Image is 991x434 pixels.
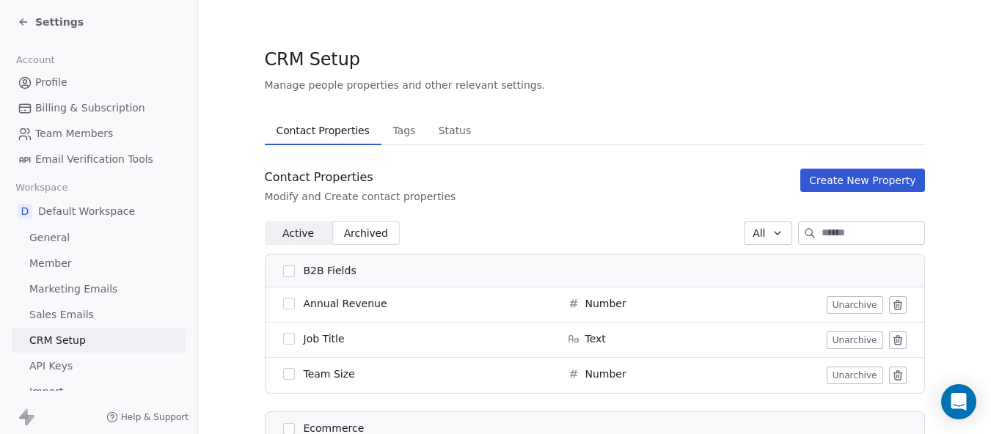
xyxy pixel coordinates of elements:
span: Team Size [304,367,355,381]
span: Settings [35,15,84,29]
span: Number [585,296,626,311]
button: Unarchive [827,331,883,349]
span: Workspace [10,177,74,199]
span: Contact Properties [271,120,376,141]
div: Modify and Create contact properties [265,189,456,204]
span: Profile [35,75,67,90]
a: Team Members [12,122,186,146]
span: Import [29,384,63,400]
span: API Keys [29,358,73,374]
a: Sales Emails [12,303,186,327]
span: Tags [387,120,421,141]
a: API Keys [12,354,186,378]
span: All [753,226,765,241]
span: CRM Setup [265,48,360,70]
span: Email Verification Tools [35,152,153,167]
span: Member [29,256,72,271]
span: Job Title [304,331,345,346]
span: Annual Revenue [304,296,387,311]
a: General [12,226,186,250]
button: Unarchive [827,367,883,384]
span: Manage people properties and other relevant settings. [265,78,546,92]
a: Marketing Emails [12,277,186,301]
span: B2B Fields [304,263,356,279]
span: Team Members [35,126,113,141]
a: Settings [18,15,84,29]
span: Default Workspace [38,204,135,218]
div: Contact Properties [265,169,456,186]
a: Help & Support [106,411,189,423]
span: Status [433,120,478,141]
span: Billing & Subscription [35,100,145,116]
span: Active [282,226,314,241]
span: Account [10,49,61,71]
a: Billing & Subscription [12,96,186,120]
span: CRM Setup [29,333,86,348]
a: Email Verification Tools [12,147,186,172]
button: Unarchive [827,296,883,314]
button: Create New Property [800,169,924,192]
span: Text [585,331,606,346]
span: D [18,204,32,218]
span: Marketing Emails [29,282,117,297]
span: Number [585,367,626,381]
div: Open Intercom Messenger [941,384,976,419]
a: Profile [12,70,186,95]
span: Sales Emails [29,307,94,323]
a: Member [12,251,186,276]
span: Help & Support [121,411,189,423]
a: Import [12,380,186,404]
span: General [29,230,70,246]
a: CRM Setup [12,328,186,353]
